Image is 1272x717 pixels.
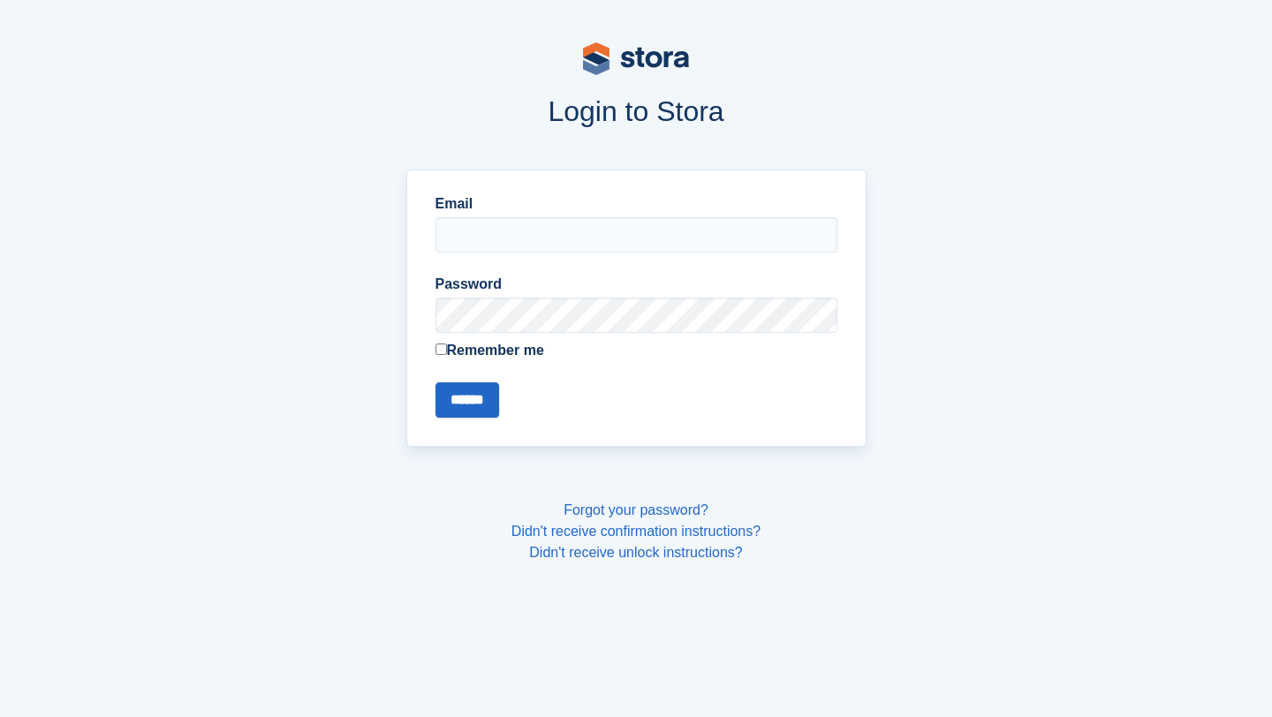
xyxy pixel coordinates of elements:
label: Email [435,193,837,215]
input: Remember me [435,343,447,355]
a: Didn't receive unlock instructions? [529,545,742,560]
a: Didn't receive confirmation instructions? [511,524,761,539]
a: Forgot your password? [564,502,708,517]
label: Remember me [435,340,837,361]
h1: Login to Stora [69,95,1203,127]
img: stora-logo-53a41332b3708ae10de48c4981b4e9114cc0af31d8433b30ea865607fb682f29.svg [583,42,689,75]
label: Password [435,274,837,295]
